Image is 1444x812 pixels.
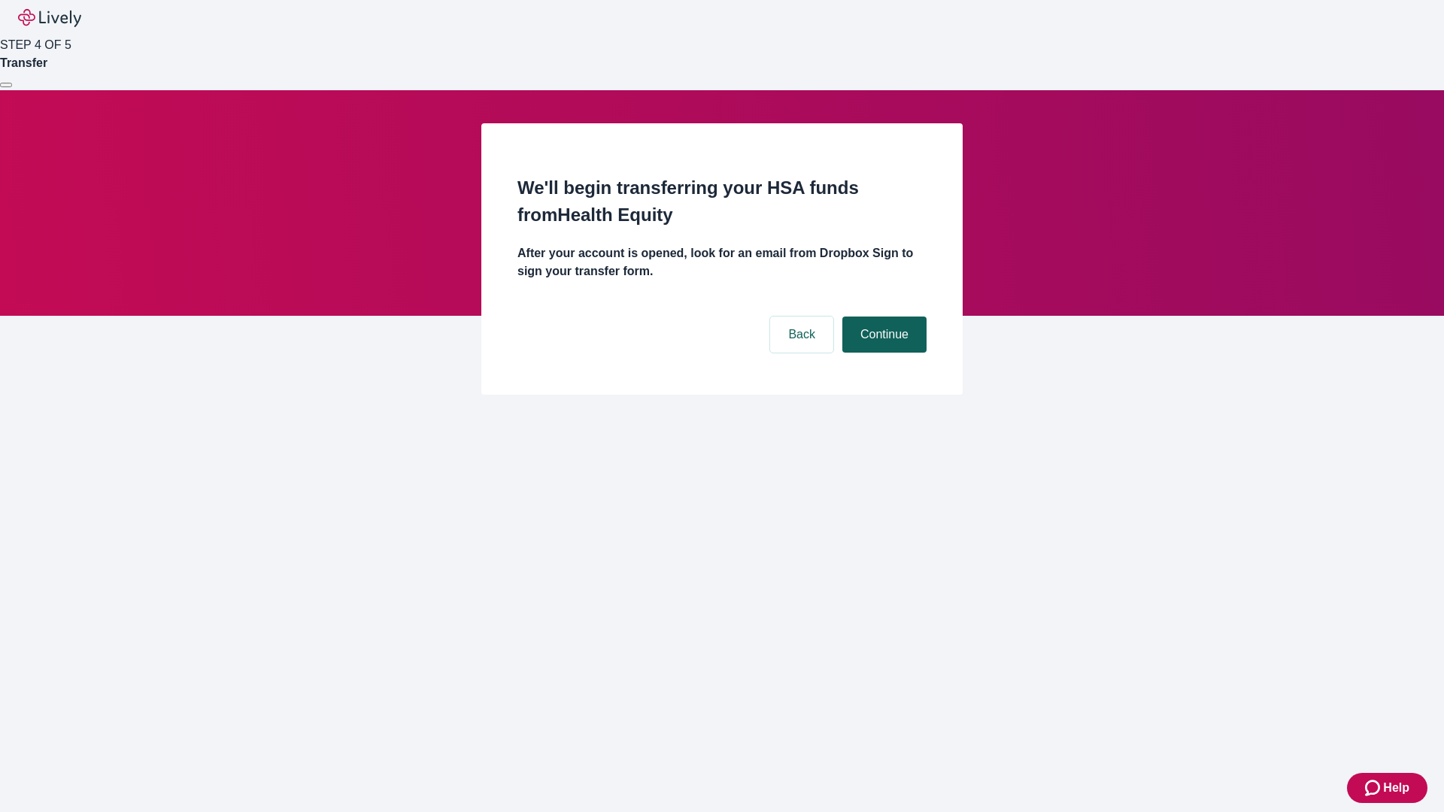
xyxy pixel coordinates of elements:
button: Zendesk support iconHelp [1347,773,1427,803]
button: Continue [842,317,927,353]
button: Back [770,317,833,353]
h2: We'll begin transferring your HSA funds from Health Equity [517,174,927,229]
span: Help [1383,779,1409,797]
svg: Zendesk support icon [1365,779,1383,797]
h4: After your account is opened, look for an email from Dropbox Sign to sign your transfer form. [517,244,927,280]
img: Lively [18,9,81,27]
